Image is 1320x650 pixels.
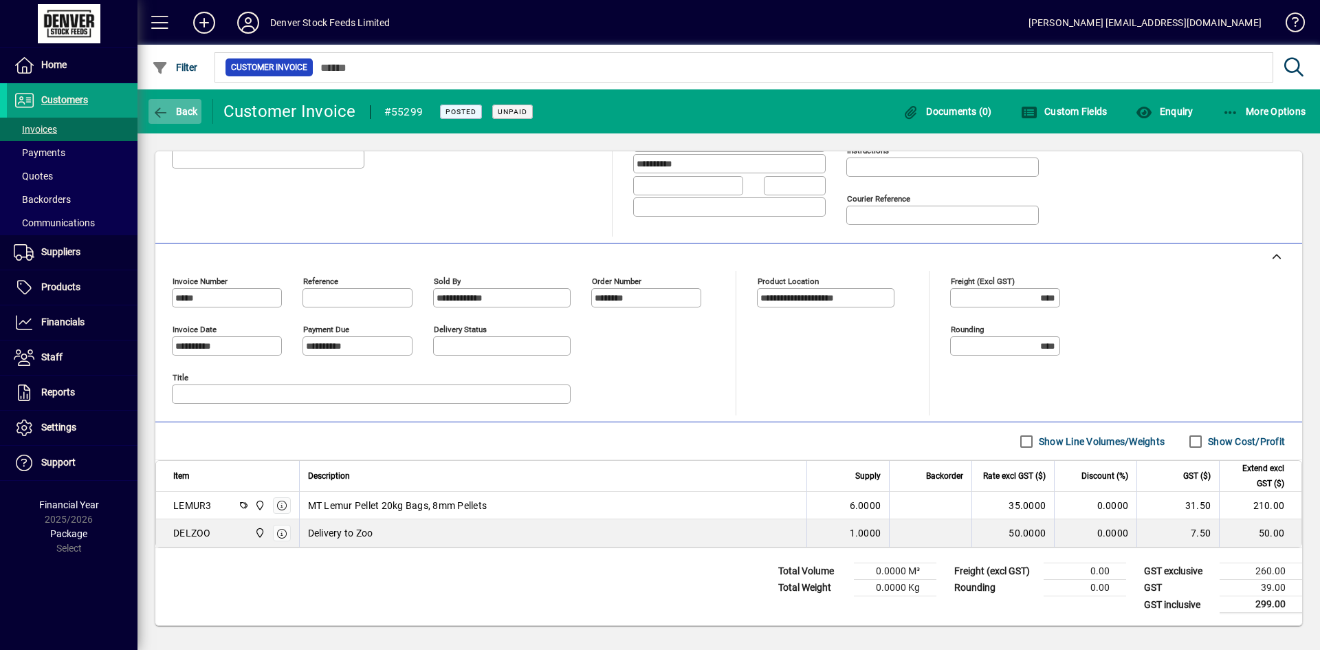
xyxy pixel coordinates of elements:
span: GST ($) [1183,468,1211,484]
mat-label: Title [173,373,188,382]
td: 0.0000 M³ [854,563,936,580]
span: DENVER STOCKFEEDS LTD [251,526,267,541]
td: GST [1137,580,1220,596]
mat-label: Invoice date [173,325,217,334]
span: Description [308,468,350,484]
td: 299.00 [1220,596,1302,614]
mat-label: Order number [592,277,641,286]
td: 50.00 [1219,519,1301,547]
mat-label: Rounding [951,325,984,334]
button: Add [182,10,226,35]
td: 260.00 [1220,563,1302,580]
td: 0.00 [1044,563,1126,580]
span: Settings [41,422,76,433]
span: Back [152,106,198,117]
a: Products [7,270,137,305]
td: 0.0000 Kg [854,580,936,596]
a: Suppliers [7,235,137,270]
span: Filter [152,62,198,73]
td: Rounding [947,580,1044,596]
div: Denver Stock Feeds Limited [270,12,390,34]
div: [PERSON_NAME] [EMAIL_ADDRESS][DOMAIN_NAME] [1028,12,1262,34]
td: Total Volume [771,563,854,580]
span: Payments [14,147,65,158]
a: Settings [7,411,137,445]
span: 6.0000 [850,499,881,512]
span: Package [50,528,87,539]
div: 50.0000 [980,526,1046,540]
span: Supply [855,468,881,484]
span: Discount (%) [1081,468,1128,484]
td: 39.00 [1220,580,1302,596]
label: Show Line Volumes/Weights [1036,435,1165,448]
span: Posted [445,107,476,116]
td: 31.50 [1136,492,1219,519]
mat-label: Reference [303,277,338,286]
a: Home [7,48,137,83]
button: Filter [148,55,201,80]
span: Support [41,457,76,468]
span: Backorder [926,468,963,484]
mat-label: Product location [758,277,819,286]
a: Financials [7,305,137,340]
td: Freight (excl GST) [947,563,1044,580]
span: More Options [1222,106,1306,117]
a: Support [7,446,137,480]
span: Staff [41,351,63,362]
td: GST inclusive [1137,596,1220,614]
span: Backorders [14,194,71,205]
span: Item [173,468,190,484]
td: Total Weight [771,580,854,596]
span: Products [41,281,80,292]
span: DENVER STOCKFEEDS LTD [251,498,267,513]
label: Show Cost/Profit [1205,435,1285,448]
span: Home [41,59,67,70]
span: Communications [14,217,95,228]
button: Documents (0) [899,99,995,124]
td: 0.0000 [1054,492,1136,519]
div: Customer Invoice [223,100,356,122]
span: Custom Fields [1021,106,1108,117]
td: 210.00 [1219,492,1301,519]
mat-label: Sold by [434,277,461,286]
span: Customers [41,94,88,105]
td: 0.00 [1044,580,1126,596]
span: Financials [41,316,85,327]
td: GST exclusive [1137,563,1220,580]
app-page-header-button: Back [137,99,213,124]
td: 0.0000 [1054,519,1136,547]
div: 35.0000 [980,499,1046,512]
span: 1.0000 [850,526,881,540]
button: Back [148,99,201,124]
a: Invoices [7,118,137,141]
div: LEMUR3 [173,499,212,512]
button: More Options [1219,99,1310,124]
td: 7.50 [1136,519,1219,547]
span: Delivery to Zoo [308,526,373,540]
span: Enquiry [1136,106,1193,117]
button: Profile [226,10,270,35]
span: Financial Year [39,499,99,510]
a: Knowledge Base [1275,3,1303,47]
span: Invoices [14,124,57,135]
span: Customer Invoice [231,61,307,74]
mat-label: Courier Reference [847,194,910,204]
a: Payments [7,141,137,164]
span: Reports [41,387,75,398]
span: Documents (0) [903,106,992,117]
span: Extend excl GST ($) [1228,461,1284,491]
button: Custom Fields [1017,99,1111,124]
span: Suppliers [41,246,80,257]
span: Unpaid [498,107,527,116]
a: Backorders [7,188,137,211]
mat-label: Delivery status [434,325,487,334]
span: Quotes [14,171,53,182]
span: MT Lemur Pellet 20kg Bags, 8mm Pellets [308,499,487,512]
a: Communications [7,211,137,235]
mat-label: Payment due [303,325,349,334]
div: DELZOO [173,526,211,540]
a: Reports [7,376,137,410]
mat-label: Invoice number [173,277,228,286]
mat-label: Freight (excl GST) [951,277,1015,286]
div: #55299 [384,101,423,123]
